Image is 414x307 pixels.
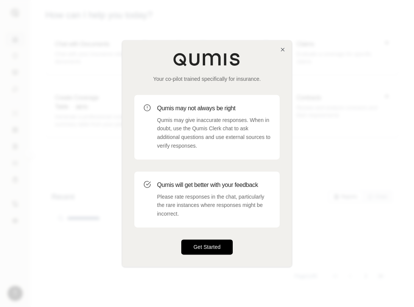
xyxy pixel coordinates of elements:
img: Qumis Logo [173,52,241,66]
h3: Qumis will get better with your feedback [157,180,271,190]
p: Qumis may give inaccurate responses. When in doubt, use the Qumis Clerk chat to ask additional qu... [157,116,271,150]
h3: Qumis may not always be right [157,104,271,113]
p: Please rate responses in the chat, particularly the rare instances where responses might be incor... [157,193,271,218]
button: Get Started [181,239,233,255]
p: Your co-pilot trained specifically for insurance. [134,75,280,83]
